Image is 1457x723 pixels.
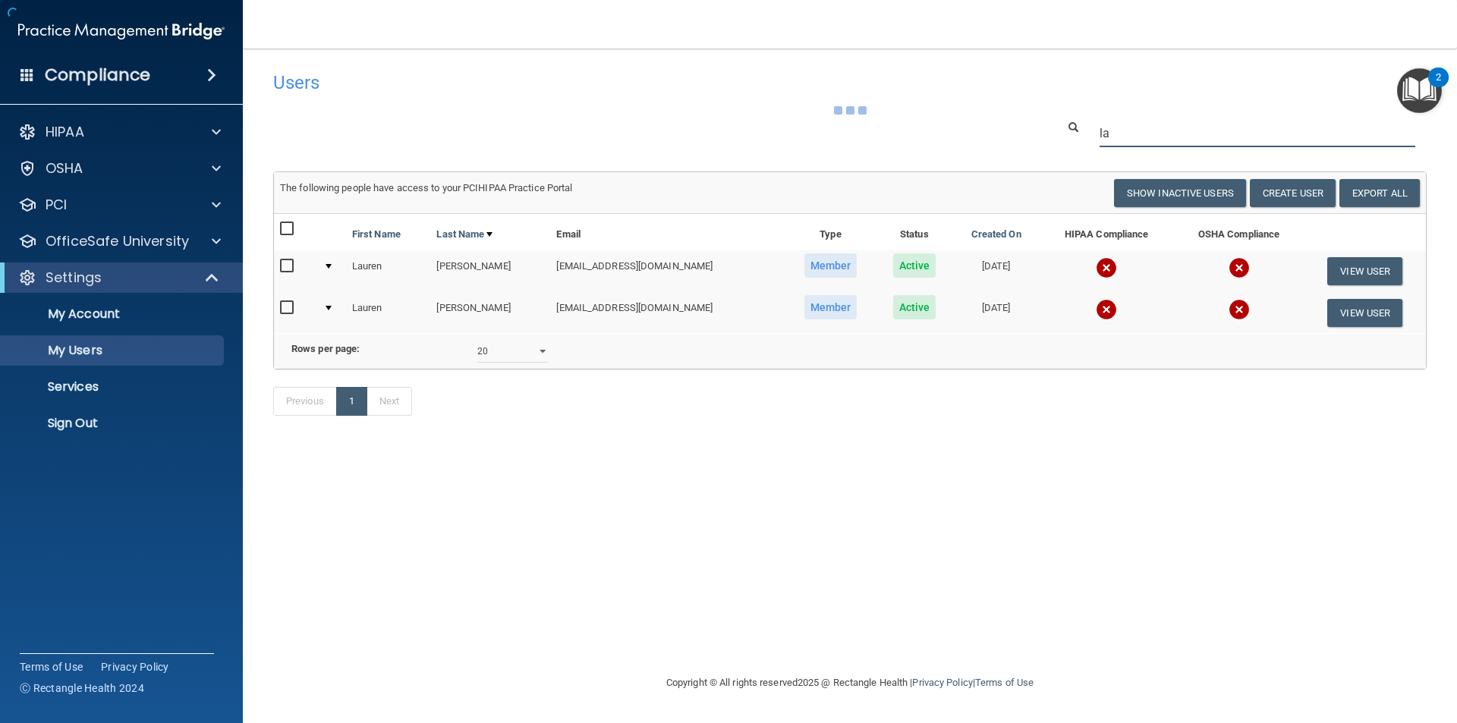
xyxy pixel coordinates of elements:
[18,159,221,178] a: OSHA
[1327,299,1402,327] button: View User
[10,379,217,395] p: Services
[101,659,169,674] a: Privacy Policy
[1397,68,1442,113] button: Open Resource Center, 2 new notifications
[20,681,144,696] span: Ⓒ Rectangle Health 2024
[46,159,83,178] p: OSHA
[834,106,867,115] img: ajax-loader.4d491dd7.gif
[10,416,217,431] p: Sign Out
[785,214,876,250] th: Type
[550,292,785,333] td: [EMAIL_ADDRESS][DOMAIN_NAME]
[1100,119,1415,147] input: Search
[876,214,952,250] th: Status
[280,182,573,193] span: The following people have access to your PCIHIPAA Practice Portal
[1327,257,1402,285] button: View User
[273,387,337,416] a: Previous
[1096,257,1117,278] img: cross.ca9f0e7f.svg
[336,387,367,416] a: 1
[893,253,936,278] span: Active
[1436,77,1441,97] div: 2
[975,677,1034,688] a: Terms of Use
[550,250,785,292] td: [EMAIL_ADDRESS][DOMAIN_NAME]
[550,214,785,250] th: Email
[1229,299,1250,320] img: cross.ca9f0e7f.svg
[573,659,1127,707] div: Copyright © All rights reserved 2025 @ Rectangle Health | |
[18,196,221,214] a: PCI
[1040,214,1174,250] th: HIPAA Compliance
[46,123,84,141] p: HIPAA
[430,292,550,333] td: [PERSON_NAME]
[1229,257,1250,278] img: cross.ca9f0e7f.svg
[291,343,360,354] b: Rows per page:
[45,64,150,86] h4: Compliance
[430,250,550,292] td: [PERSON_NAME]
[804,253,858,278] span: Member
[10,306,217,322] p: My Account
[20,659,83,674] a: Terms of Use
[46,232,189,250] p: OfficeSafe University
[346,292,431,333] td: Lauren
[912,677,972,688] a: Privacy Policy
[10,343,217,358] p: My Users
[1194,615,1439,676] iframe: Drift Widget Chat Controller
[1250,179,1336,207] button: Create User
[804,295,858,319] span: Member
[952,250,1039,292] td: [DATE]
[273,73,936,93] h4: Users
[893,295,936,319] span: Active
[952,292,1039,333] td: [DATE]
[1173,214,1304,250] th: OSHA Compliance
[18,16,225,46] img: PMB logo
[346,250,431,292] td: Lauren
[46,196,67,214] p: PCI
[367,387,412,416] a: Next
[18,232,221,250] a: OfficeSafe University
[1114,179,1246,207] button: Show Inactive Users
[18,269,220,287] a: Settings
[971,225,1021,244] a: Created On
[46,269,102,287] p: Settings
[352,225,401,244] a: First Name
[1339,179,1420,207] a: Export All
[18,123,221,141] a: HIPAA
[1096,299,1117,320] img: cross.ca9f0e7f.svg
[436,225,492,244] a: Last Name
